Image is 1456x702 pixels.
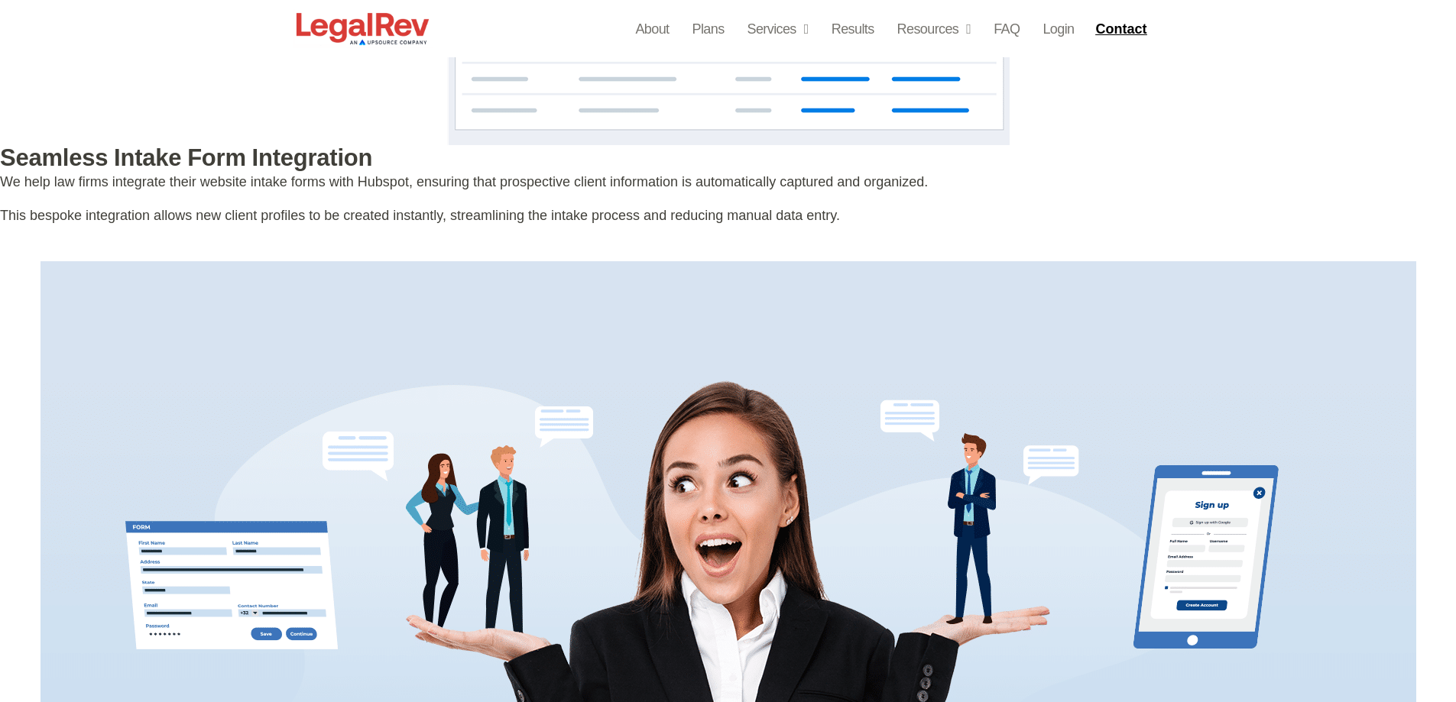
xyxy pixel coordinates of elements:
[1089,17,1156,41] a: Contact
[832,18,874,40] a: Results
[747,18,809,40] a: Services
[1095,22,1146,36] span: Contact
[635,18,1074,40] nav: Menu
[994,18,1020,40] a: FAQ
[897,18,971,40] a: Resources
[1043,18,1074,40] a: Login
[635,18,669,40] a: About
[692,18,725,40] a: Plans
